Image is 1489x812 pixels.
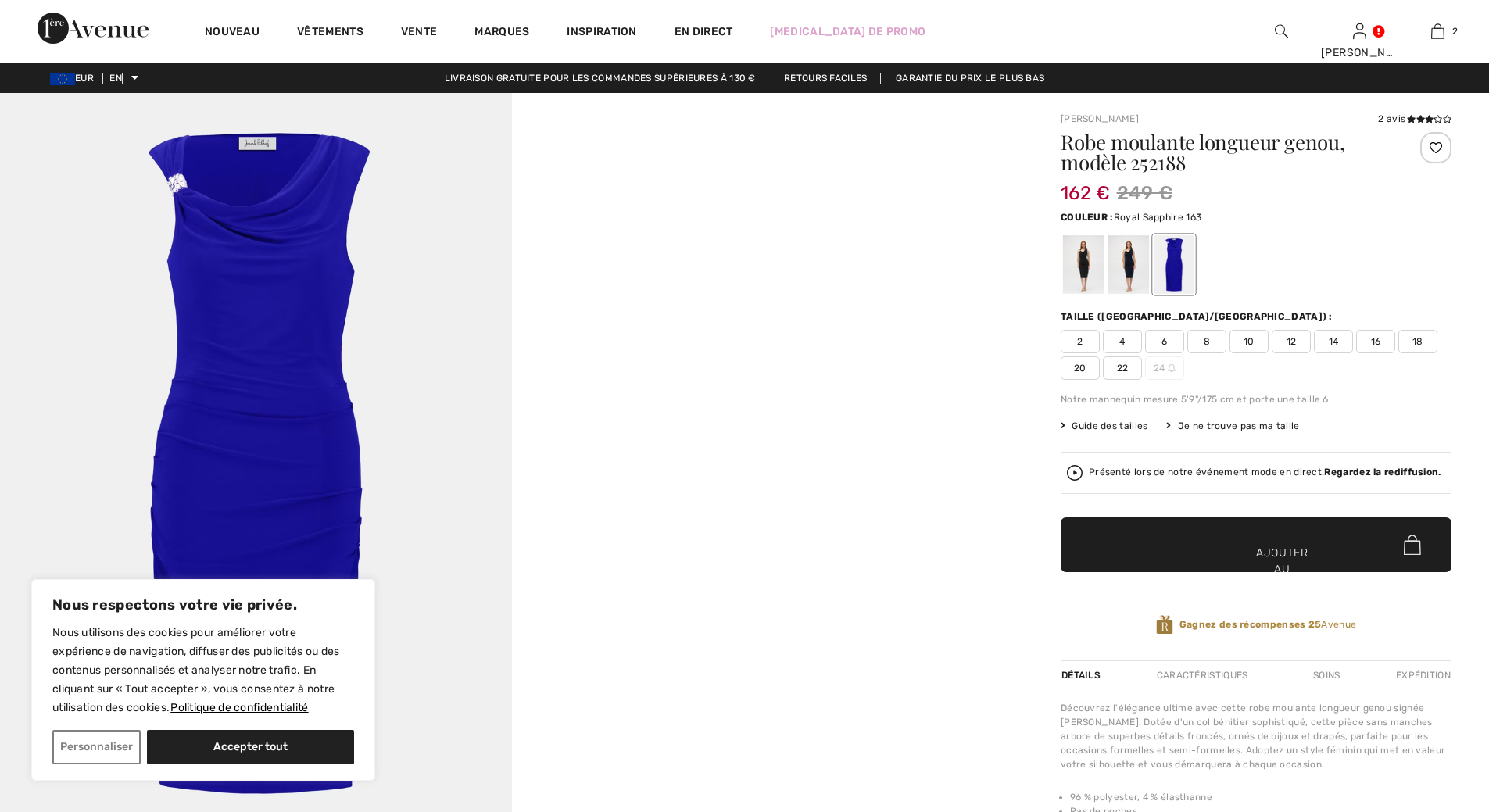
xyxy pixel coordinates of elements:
[60,740,133,753] font: Personnaliser
[1161,336,1167,347] font: 6
[883,73,1057,84] a: Garantie du prix le plus bas
[1067,465,1083,481] img: Regardez la rediffusion
[52,730,141,764] button: Personnaliser
[1287,336,1297,347] font: 12
[1061,670,1101,681] font: Détails
[1072,420,1147,431] font: Guide des tailles
[770,25,925,38] font: [MEDICAL_DATA] de promo
[1108,235,1149,294] div: Bleu nuit
[1061,311,1333,322] font: Taille ([GEOGRAPHIC_DATA]/[GEOGRAPHIC_DATA]) :
[1154,363,1165,374] font: 24
[1074,363,1086,374] font: 20
[1061,703,1445,770] font: Découvrez l'élégance ultime avec cette robe moulante longueur genou signée [PERSON_NAME]. Dotée d...
[1244,336,1255,347] font: 10
[1353,22,1366,41] img: Mes informations
[1061,113,1139,124] a: [PERSON_NAME]
[1404,535,1421,555] img: Bag.svg
[1061,182,1111,204] font: 162 €
[147,730,354,764] button: Accepter tout
[445,73,756,84] font: Livraison gratuite pour les commandes supérieures à 130 €
[1063,235,1104,294] div: Noir
[784,73,868,84] font: Retours faciles
[401,25,438,41] a: Vente
[75,73,94,84] font: EUR
[1168,364,1176,372] img: ring-m.svg
[1077,336,1083,347] font: 2
[1070,792,1212,803] font: 96 % polyester, 4 % élasthanne
[1117,363,1129,374] font: 22
[1452,26,1458,37] font: 2
[205,25,260,38] font: Nouveau
[1089,467,1324,478] font: Présenté lors de notre événement mode en direct.
[312,700,313,715] a: Politique de confidentialité
[1154,235,1194,294] div: Saphir Royal 163
[1396,670,1451,681] font: Expédition
[1324,467,1441,478] font: Regardez la rediffusion.
[1114,212,1201,223] font: Royal Sapphire 163
[52,626,340,714] font: Nous utilisons des cookies pour améliorer votre expérience de navigation, diffuser des publicités...
[771,73,881,84] a: Retours faciles
[1399,22,1476,41] a: 2
[205,25,260,41] a: Nouveau
[1061,128,1345,176] font: Robe moulante longueur genou, modèle 252188
[1061,394,1331,405] font: Notre mannequin mesure 5'9"/175 cm et porte une taille 6.
[38,13,149,44] img: 1ère Avenue
[50,73,75,85] img: Euro
[1321,46,1412,59] font: [PERSON_NAME]
[1390,695,1473,734] iframe: Opens a widget where you can chat to one of our agents
[1275,22,1288,41] img: rechercher sur le site
[1157,670,1248,681] font: Caractéristiques
[1178,420,1300,431] font: Je ne trouve pas ma taille
[1179,619,1322,630] font: Gagnez des récompenses 25
[170,701,308,714] font: Politique de confidentialité
[1329,336,1339,347] font: 14
[109,73,122,84] font: EN
[896,73,1044,84] font: Garantie du prix le plus bas
[1117,182,1173,204] font: 249 €
[1378,113,1405,124] font: 2 avis
[474,25,529,38] font: Marques
[1256,545,1308,594] font: Ajouter au panier
[401,25,438,38] font: Vente
[1119,336,1125,347] font: 4
[1353,23,1366,38] a: Se connecter
[1204,336,1210,347] font: 8
[1313,670,1340,681] font: Soins
[1061,212,1114,223] font: Couleur :
[675,25,733,38] font: En direct
[770,23,925,40] a: [MEDICAL_DATA] de promo
[1321,619,1356,630] font: Avenue
[297,25,363,38] font: Vêtements
[1431,22,1444,41] img: Mon sac
[170,700,309,715] a: Politique de Confidentialité
[1412,336,1423,347] font: 18
[52,596,297,613] font: Nous respectons votre vie privée.
[1371,336,1381,347] font: 16
[213,740,288,753] font: Accepter tout
[1156,614,1173,635] img: Récompenses Avenue
[432,73,768,84] a: Livraison gratuite pour les commandes supérieures à 130 €
[675,23,733,40] a: En direct
[297,25,363,41] a: Vêtements
[31,579,375,781] div: Nous respectons votre vie privée.
[567,25,636,38] font: Inspiration
[474,25,529,41] a: Marques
